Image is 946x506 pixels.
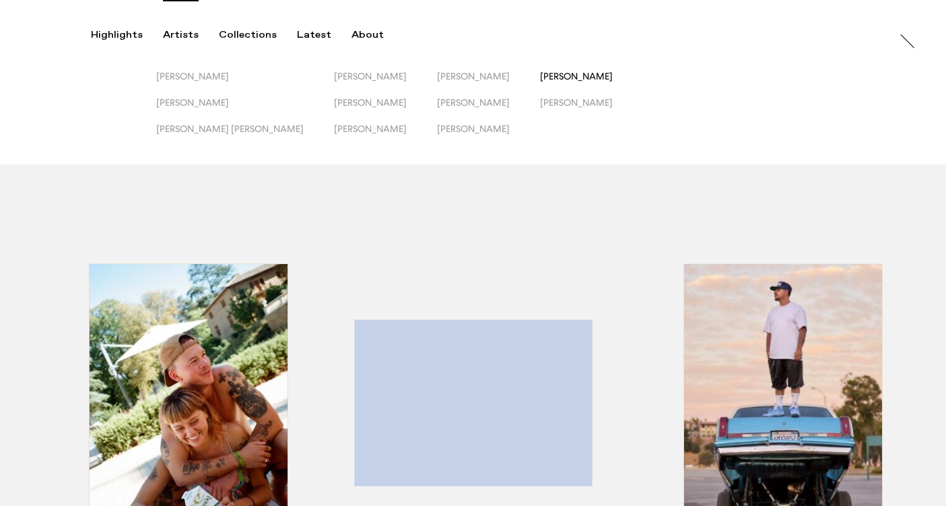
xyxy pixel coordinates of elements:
button: [PERSON_NAME] [334,71,437,97]
button: [PERSON_NAME] [437,71,540,97]
span: [PERSON_NAME] [156,71,229,82]
button: [PERSON_NAME] [PERSON_NAME] [156,123,334,150]
span: [PERSON_NAME] [PERSON_NAME] [156,123,304,134]
button: [PERSON_NAME] [437,97,540,123]
button: Highlights [91,29,163,41]
span: [PERSON_NAME] [334,97,407,108]
span: [PERSON_NAME] [334,123,407,134]
span: [PERSON_NAME] [540,97,613,108]
button: [PERSON_NAME] [540,71,643,97]
button: [PERSON_NAME] [437,123,540,150]
button: Latest [297,29,351,41]
div: About [351,29,384,41]
button: About [351,29,404,41]
button: [PERSON_NAME] [334,123,437,150]
span: [PERSON_NAME] [334,71,407,82]
button: [PERSON_NAME] [334,97,437,123]
div: Highlights [91,29,143,41]
button: [PERSON_NAME] [156,71,334,97]
button: Artists [163,29,219,41]
span: [PERSON_NAME] [540,71,613,82]
div: Latest [297,29,331,41]
span: [PERSON_NAME] [437,71,510,82]
button: [PERSON_NAME] [156,97,334,123]
div: Artists [163,29,199,41]
div: Collections [219,29,277,41]
span: [PERSON_NAME] [437,97,510,108]
button: Collections [219,29,297,41]
span: [PERSON_NAME] [156,97,229,108]
button: [PERSON_NAME] [540,97,643,123]
span: [PERSON_NAME] [437,123,510,134]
